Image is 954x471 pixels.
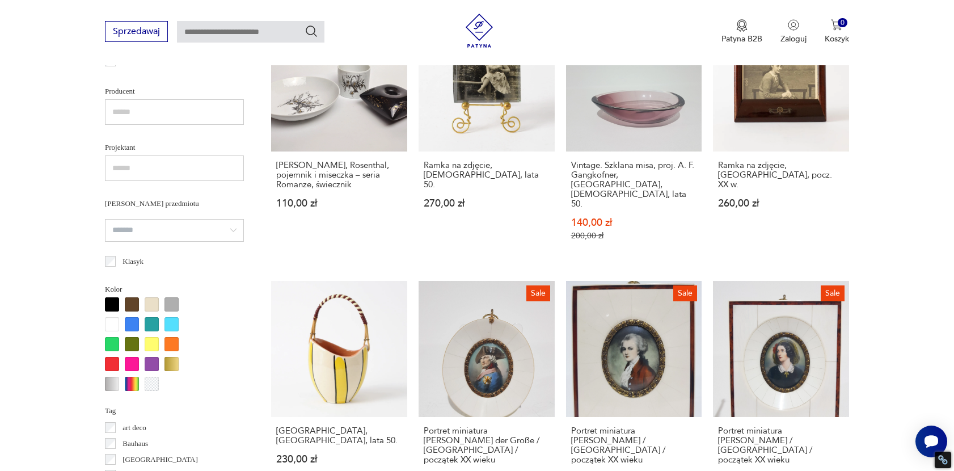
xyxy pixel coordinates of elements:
[571,161,697,209] h3: Vintage. Szklana misa, proj. A. F. Gangkofner, [GEOGRAPHIC_DATA], [DEMOGRAPHIC_DATA], lata 50.
[938,455,948,465] div: Restore Info Box &#10;&#10;NoFollow Info:&#10; META-Robots NoFollow: &#09;false&#10; META-Robots ...
[736,19,748,32] img: Ikona medalu
[915,426,947,457] iframe: Smartsupp widget button
[123,438,148,450] p: Bauhaus
[105,141,244,154] p: Projektant
[566,16,702,263] a: SaleVintage. Szklana misa, proj. A. F. Gangkofner, Hessenglas, Niemcy, lata 50.Vintage. Szklana m...
[105,85,244,98] p: Producent
[123,422,146,434] p: art deco
[424,199,550,208] p: 270,00 zł
[831,19,842,31] img: Ikona koszyka
[838,18,847,28] div: 0
[718,199,844,208] p: 260,00 zł
[721,33,762,44] p: Patyna B2B
[105,21,168,42] button: Sprzedawaj
[825,19,849,44] button: 0Koszyk
[276,161,402,190] h3: [PERSON_NAME], Rosenthal, pojemnik i miseczka – seria Romanze, świecznik
[718,161,844,190] h3: Ramka na zdjęcie, [GEOGRAPHIC_DATA], pocz. XX w.
[105,197,244,210] p: [PERSON_NAME] przedmiotu
[721,19,762,44] button: Patyna B2B
[123,453,198,466] p: [GEOGRAPHIC_DATA]
[105,283,244,296] p: Kolor
[424,426,550,465] h3: Portret miniatura [PERSON_NAME] der Große / [GEOGRAPHIC_DATA] / początek XX wieku
[788,19,799,31] img: Ikonka użytkownika
[105,28,168,36] a: Sprzedawaj
[271,16,407,263] a: Bjorn Wiinbald, Rosenthal, pojemnik i miseczka – seria Romanze, świecznik[PERSON_NAME], Rosenthal...
[276,455,402,464] p: 230,00 zł
[713,16,849,263] a: Ramka na zdjęcie, Niemcy, pocz. XX w.Ramka na zdjęcie, [GEOGRAPHIC_DATA], pocz. XX w.260,00 zł
[276,426,402,445] h3: [GEOGRAPHIC_DATA], [GEOGRAPHIC_DATA], lata 50.
[424,161,550,190] h3: Ramka na zdjęcie, [DEMOGRAPHIC_DATA], lata 50.
[105,405,244,417] p: Tag
[419,16,555,263] a: Ramka na zdjęcie, Niemcy, lata 50.Ramka na zdjęcie, [DEMOGRAPHIC_DATA], lata 50.270,00 zł
[571,231,697,241] p: 200,00 zł
[571,218,697,228] p: 140,00 zł
[780,33,807,44] p: Zaloguj
[305,24,318,38] button: Szukaj
[123,255,143,268] p: Klasyk
[780,19,807,44] button: Zaloguj
[718,426,844,465] h3: Portret miniatura [PERSON_NAME] / [GEOGRAPHIC_DATA] / początek XX wieku
[276,199,402,208] p: 110,00 zł
[123,71,161,83] p: Hiszpania ( 4 )
[571,426,697,465] h3: Portret miniatura [PERSON_NAME] / [GEOGRAPHIC_DATA] / początek XX wieku
[462,14,496,48] img: Patyna - sklep z meblami i dekoracjami vintage
[825,33,849,44] p: Koszyk
[721,19,762,44] a: Ikona medaluPatyna B2B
